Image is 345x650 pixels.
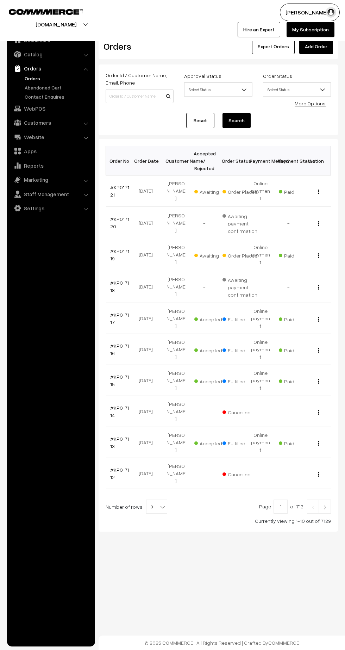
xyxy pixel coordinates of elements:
[110,343,129,356] a: #KP017116
[275,206,303,239] td: -
[318,190,319,194] img: Menu
[287,22,334,37] a: My Subscription
[318,221,319,226] img: Menu
[275,270,303,303] td: -
[194,438,230,447] span: Accepted
[194,345,230,354] span: Accepted
[110,312,129,325] a: #KP017117
[222,376,258,385] span: Fulfilled
[238,22,280,37] a: Hire an Expert
[246,239,275,270] td: Online payment
[318,253,319,258] img: Menu
[110,248,129,261] a: #KP017119
[246,146,275,175] th: Payment Method
[194,250,230,259] span: Awaiting
[106,89,174,103] input: Order Id / Customer Name / Customer Email / Customer Phone
[110,280,129,293] a: #KP017118
[190,458,218,489] td: -
[184,72,221,80] label: Approval Status
[279,438,314,447] span: Paid
[134,239,162,270] td: [DATE]
[222,211,258,235] span: Awaiting payment confirmation
[106,517,331,525] div: Currently viewing 1-10 out of 7129
[222,407,258,416] span: Cancelled
[279,376,314,385] span: Paid
[218,146,246,175] th: Order Status
[318,348,319,353] img: Menu
[9,48,93,61] a: Catalog
[279,250,314,259] span: Paid
[263,72,292,80] label: Order Status
[194,314,230,323] span: Accepted
[134,365,162,396] td: [DATE]
[146,500,167,514] span: 10
[134,270,162,303] td: [DATE]
[295,100,326,106] a: More Options
[190,270,218,303] td: -
[318,379,319,384] img: Menu
[103,41,173,52] h2: Orders
[222,250,258,259] span: Order Placed
[252,39,295,54] button: Export Orders
[310,505,316,509] img: Left
[11,16,101,33] button: [DOMAIN_NAME]
[146,500,167,514] span: 10
[162,365,190,396] td: [PERSON_NAME]
[279,345,314,354] span: Paid
[110,216,129,229] a: #KP017120
[275,146,303,175] th: Payment Status
[9,188,93,200] a: Staff Management
[162,175,190,206] td: [PERSON_NAME]
[134,427,162,458] td: [DATE]
[23,84,93,91] a: Abandoned Cart
[259,503,271,509] span: Page
[318,317,319,322] img: Menu
[318,285,319,290] img: Menu
[162,270,190,303] td: [PERSON_NAME]
[99,636,345,650] footer: © 2025 COMMMERCE | All Rights Reserved | Crafted By
[110,436,129,449] a: #KP017113
[9,131,93,143] a: Website
[318,441,319,446] img: Menu
[162,458,190,489] td: [PERSON_NAME]
[106,146,134,175] th: Order No
[134,146,162,175] th: Order Date
[110,184,129,198] a: #KP017121
[299,39,333,54] a: Add Order
[106,72,174,86] label: Order Id / Customer Name, Email, Phone
[303,146,331,175] th: Action
[134,396,162,427] td: [DATE]
[162,239,190,270] td: [PERSON_NAME]
[318,410,319,415] img: Menu
[134,175,162,206] td: [DATE]
[9,116,93,129] a: Customers
[279,314,314,323] span: Paid
[9,159,93,172] a: Reports
[222,113,251,128] button: Search
[222,186,258,196] span: Order Placed
[9,62,93,75] a: Orders
[246,365,275,396] td: Online payment
[280,4,340,21] button: [PERSON_NAME]
[162,303,190,334] td: [PERSON_NAME]
[186,113,214,128] a: Reset
[184,83,252,96] span: Select Status
[162,334,190,365] td: [PERSON_NAME]
[9,173,93,186] a: Marketing
[263,82,331,97] span: Select Status
[162,206,190,239] td: [PERSON_NAME]
[190,206,218,239] td: -
[23,75,93,82] a: Orders
[246,175,275,206] td: Online payment
[322,505,328,509] img: Right
[110,405,129,418] a: #KP017114
[134,303,162,334] td: [DATE]
[184,82,252,97] span: Select Status
[268,640,299,646] a: COMMMERCE
[290,503,303,509] span: of 713
[263,83,331,96] span: Select Status
[9,9,83,14] img: COMMMERCE
[326,7,336,18] img: user
[23,93,93,100] a: Contact Enquires
[162,427,190,458] td: [PERSON_NAME]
